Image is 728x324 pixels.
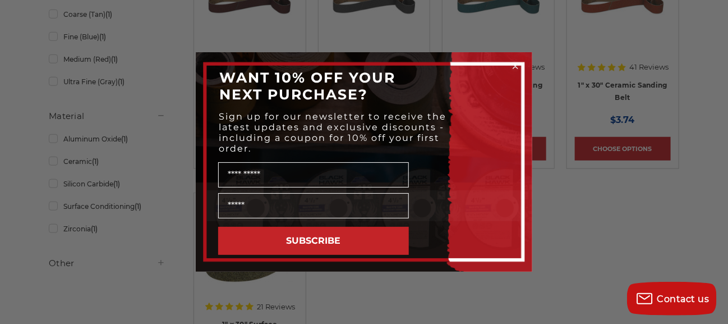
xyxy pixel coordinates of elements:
[219,111,446,154] span: Sign up for our newsletter to receive the latest updates and exclusive discounts - including a co...
[657,294,709,304] span: Contact us
[627,282,717,316] button: Contact us
[218,193,409,218] input: Email
[510,61,521,72] button: Close dialog
[218,227,409,255] button: SUBSCRIBE
[219,69,395,103] span: WANT 10% OFF YOUR NEXT PURCHASE?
